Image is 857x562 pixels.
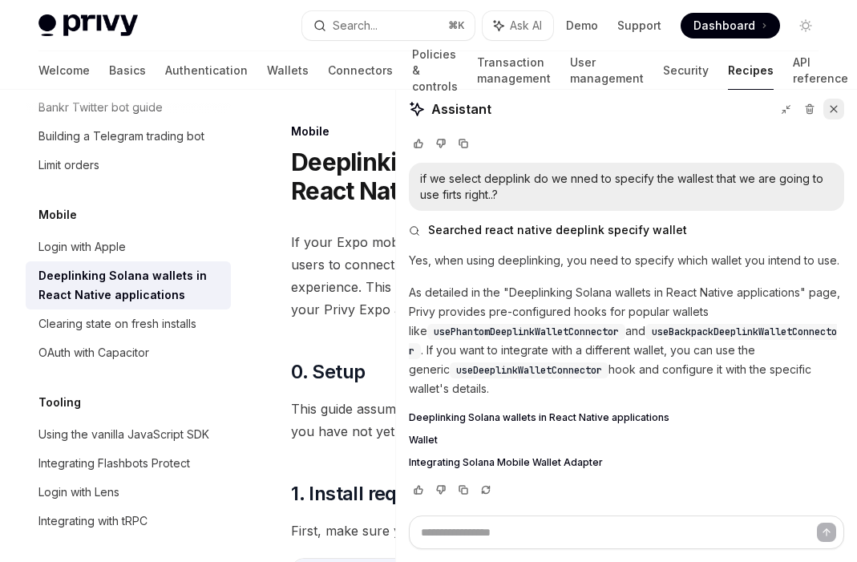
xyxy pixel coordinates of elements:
span: Wallet [409,434,438,447]
div: Limit orders [38,156,99,175]
h1: Deeplinking Solana wallets in React Native applications [291,148,657,205]
span: Deeplinking Solana wallets in React Native applications [409,411,669,424]
a: Deeplinking Solana wallets in React Native applications [26,261,231,309]
span: 0. Setup [291,359,365,385]
span: Integrating Solana Mobile Wallet Adapter [409,456,603,469]
a: Connectors [328,51,393,90]
div: OAuth with Capacitor [38,343,149,362]
span: 1. Install required packages [291,481,532,507]
span: useBackpackDeeplinkWalletConnector [409,325,837,358]
div: Using the vanilla JavaScript SDK [38,425,209,444]
a: Support [617,18,661,34]
button: Toggle dark mode [793,13,819,38]
span: Dashboard [693,18,755,34]
a: Integrating with tRPC [26,507,231,536]
span: Assistant [431,99,491,119]
span: First, make sure you have the necessary dependencies: [291,520,828,542]
h5: Mobile [38,205,77,224]
a: Integrating Flashbots Protect [26,449,231,478]
a: Policies & controls [412,51,458,90]
span: This guide assumes that you have already integrated Privy into your React native app. If you have... [291,398,828,443]
a: Building a Telegram trading bot [26,122,231,151]
a: Basics [109,51,146,90]
p: Yes, when using deeplinking, you need to specify which wallet you intend to use. [409,251,844,270]
h5: Tooling [38,393,81,412]
span: useDeeplinkWalletConnector [456,364,602,377]
a: User management [570,51,644,90]
a: Wallets [267,51,309,90]
a: Wallet [409,434,844,447]
a: Using the vanilla JavaScript SDK [26,420,231,449]
span: usePhantomDeeplinkWalletConnector [434,325,619,338]
div: Integrating Flashbots Protect [38,454,190,473]
a: Login with Lens [26,478,231,507]
a: Clearing state on fresh installs [26,309,231,338]
button: Ask AI [483,11,553,40]
a: Deeplinking Solana wallets in React Native applications [409,411,844,424]
a: Login with Apple [26,232,231,261]
a: Security [663,51,709,90]
button: Searched react native deeplink specify wallet [409,222,844,238]
div: Deeplinking Solana wallets in React Native applications [38,266,221,305]
div: Mobile [291,123,828,139]
div: if we select depplink do we nned to specify the wallest that we are going to use firts right..? [420,171,833,203]
button: Search...⌘K [302,11,475,40]
div: Login with Lens [38,483,119,502]
span: ⌘ K [448,19,465,32]
a: Welcome [38,51,90,90]
span: Searched react native deeplink specify wallet [428,222,687,238]
a: Demo [566,18,598,34]
p: As detailed in the "Deeplinking Solana wallets in React Native applications" page, Privy provides... [409,283,844,398]
a: Recipes [728,51,774,90]
div: Search... [333,16,378,35]
button: Send message [817,523,836,542]
span: If your Expo mobile app uses Privy, you can implement wallet deeplinking to allow your users to c... [291,231,828,321]
img: light logo [38,14,138,37]
a: Integrating Solana Mobile Wallet Adapter [409,456,844,469]
div: Login with Apple [38,237,126,257]
a: Limit orders [26,151,231,180]
a: OAuth with Capacitor [26,338,231,367]
a: Dashboard [681,13,780,38]
a: Authentication [165,51,248,90]
div: Integrating with tRPC [38,511,148,531]
div: Building a Telegram trading bot [38,127,204,146]
span: Ask AI [510,18,542,34]
div: Clearing state on fresh installs [38,314,196,334]
a: Transaction management [477,51,551,90]
a: API reference [793,51,848,90]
